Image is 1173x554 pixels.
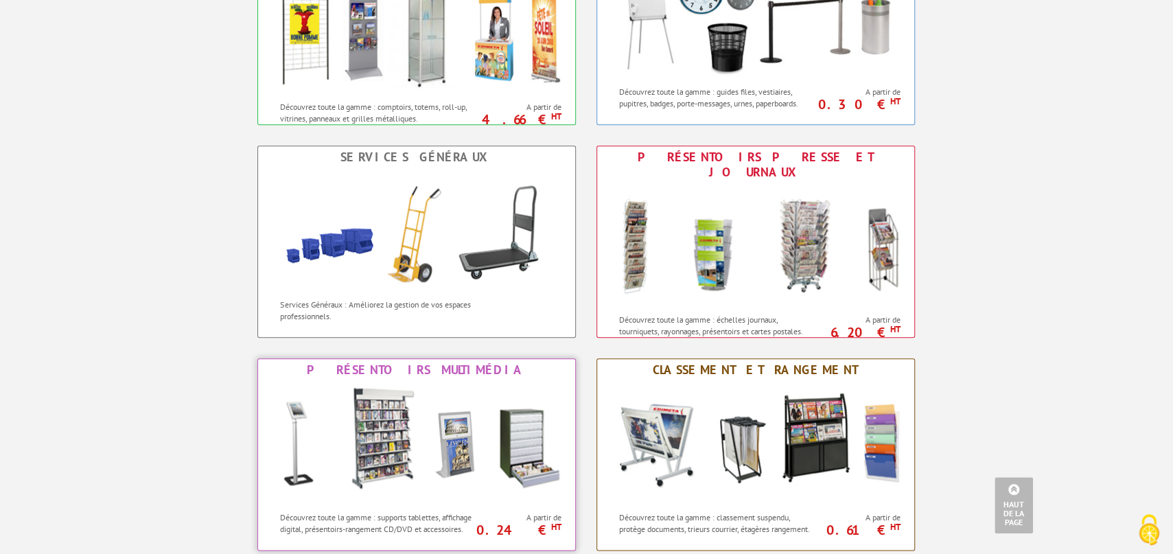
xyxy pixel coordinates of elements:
p: 4.66 € [473,115,561,124]
div: Présentoirs Presse et Journaux [601,150,911,180]
p: 6.20 € [812,328,901,336]
img: Cookies (fenêtre modale) [1132,513,1166,547]
span: A partir de [480,102,561,113]
a: Présentoirs Presse et Journaux Présentoirs Presse et Journaux Découvrez toute la gamme : échelles... [596,146,915,338]
div: Présentoirs Multimédia [262,362,572,378]
p: Découvrez toute la gamme : classement suspendu, protège documents, trieurs courrier, étagères ran... [619,511,815,535]
span: A partir de [480,512,561,523]
div: Services Généraux [262,150,572,165]
sup: HT [550,111,561,122]
sup: HT [890,323,900,335]
span: A partir de [819,512,901,523]
img: Présentoirs Presse et Journaux [605,183,907,307]
span: A partir de [819,86,901,97]
div: Classement et Rangement [601,362,911,378]
img: Classement et Rangement [605,381,907,505]
p: Découvrez toute la gamme : supports tablettes, affichage digital, présentoirs-rangement CD/DVD et... [280,511,476,535]
p: Services Généraux : Améliorez la gestion de vos espaces professionnels. [280,299,476,322]
span: A partir de [819,314,901,325]
p: Découvrez toute la gamme : comptoirs, totems, roll-up, vitrines, panneaux et grilles métalliques. [280,101,476,124]
sup: HT [550,521,561,533]
a: Services Généraux Services Généraux Services Généraux : Améliorez la gestion de vos espaces profe... [257,146,576,338]
p: Découvrez toute la gamme : échelles journaux, tourniquets, rayonnages, présentoirs et cartes post... [619,314,815,337]
button: Cookies (fenêtre modale) [1125,507,1173,554]
p: 0.61 € [812,526,901,534]
p: Découvrez toute la gamme : guides files, vestiaires, pupitres, badges, porte-messages, urnes, pap... [619,86,815,109]
p: 0.30 € [812,100,901,108]
a: Présentoirs Multimédia Présentoirs Multimédia Découvrez toute la gamme : supports tablettes, affi... [257,358,576,551]
sup: HT [890,95,900,107]
p: 0.24 € [473,526,561,534]
img: Présentoirs Multimédia [266,381,568,505]
a: Haut de la page [995,477,1033,533]
sup: HT [890,521,900,533]
img: Services Généraux [266,168,568,292]
a: Classement et Rangement Classement et Rangement Découvrez toute la gamme : classement suspendu, p... [596,358,915,551]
